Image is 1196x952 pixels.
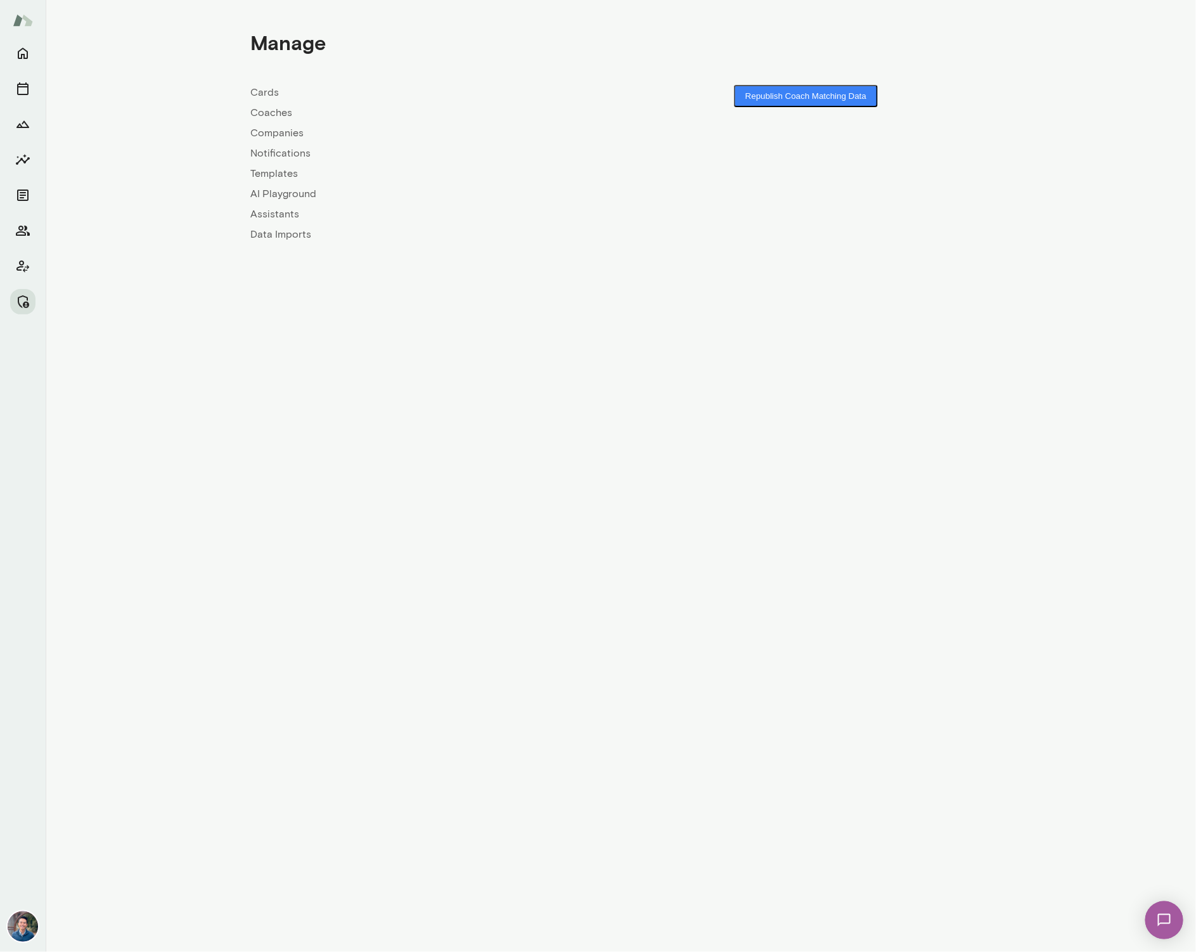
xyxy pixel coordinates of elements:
a: Data Imports [251,227,621,242]
button: Insights [10,147,35,172]
button: Sessions [10,76,35,101]
button: Home [10,41,35,66]
a: Coaches [251,105,621,120]
button: Members [10,218,35,243]
a: Assistants [251,207,621,222]
a: Cards [251,85,621,100]
button: Manage [10,289,35,314]
img: Alex Yu [8,911,38,942]
button: Client app [10,254,35,279]
img: Mento [13,8,33,32]
a: AI Playground [251,186,621,202]
a: Templates [251,166,621,181]
a: Notifications [251,146,621,161]
button: Republish Coach Matching Data [734,85,878,107]
h4: Manage [251,30,326,55]
a: Companies [251,125,621,141]
button: Growth Plan [10,112,35,137]
button: Documents [10,183,35,208]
